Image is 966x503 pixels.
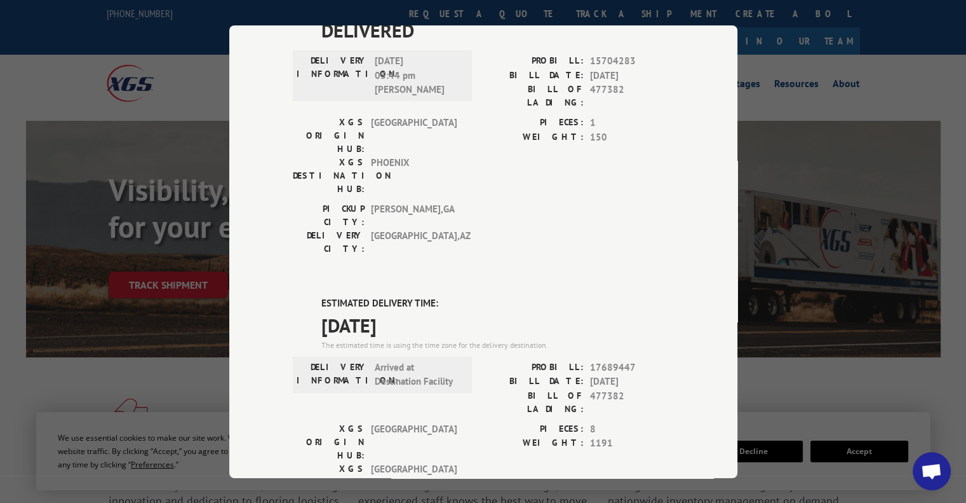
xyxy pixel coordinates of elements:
span: 477382 [590,389,674,415]
div: Open chat [913,452,951,490]
span: 8 [590,422,674,436]
label: DELIVERY CITY: [293,229,365,256]
label: XGS DESTINATION HUB: [293,462,365,502]
span: 150 [590,130,674,144]
span: 17689447 [590,360,674,375]
label: BILL OF LADING: [483,389,584,415]
span: 15704283 [590,54,674,69]
label: ESTIMATED DELIVERY TIME: [321,296,674,311]
span: [DATE] [590,68,674,83]
span: Arrived at Destination Facility [375,360,460,389]
label: XGS DESTINATION HUB: [293,156,365,196]
label: XGS ORIGIN HUB: [293,422,365,462]
span: [DATE] [321,310,674,339]
span: [GEOGRAPHIC_DATA] [371,462,457,502]
label: PROBILL: [483,54,584,69]
label: WEIGHT: [483,130,584,144]
span: 477382 [590,83,674,109]
label: PIECES: [483,422,584,436]
label: PROBILL: [483,360,584,375]
label: DELIVERY INFORMATION: [297,54,368,97]
span: 1 [590,116,674,130]
span: [GEOGRAPHIC_DATA] , AZ [371,229,457,256]
span: [DATE] [590,375,674,389]
label: PIECES: [483,116,584,130]
label: XGS ORIGIN HUB: [293,116,365,156]
span: PHOENIX [371,156,457,196]
span: [DATE] 03:44 pm [PERSON_NAME] [375,54,460,97]
label: PICKUP CITY: [293,202,365,229]
label: BILL OF LADING: [483,83,584,109]
span: 1191 [590,436,674,451]
label: BILL DATE: [483,68,584,83]
label: WEIGHT: [483,436,584,451]
label: DELIVERY INFORMATION: [297,360,368,389]
span: DELIVERED [321,16,674,45]
span: [GEOGRAPHIC_DATA] [371,116,457,156]
label: BILL DATE: [483,375,584,389]
span: [PERSON_NAME] , GA [371,202,457,229]
span: [GEOGRAPHIC_DATA] [371,422,457,462]
div: The estimated time is using the time zone for the delivery destination. [321,339,674,350]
